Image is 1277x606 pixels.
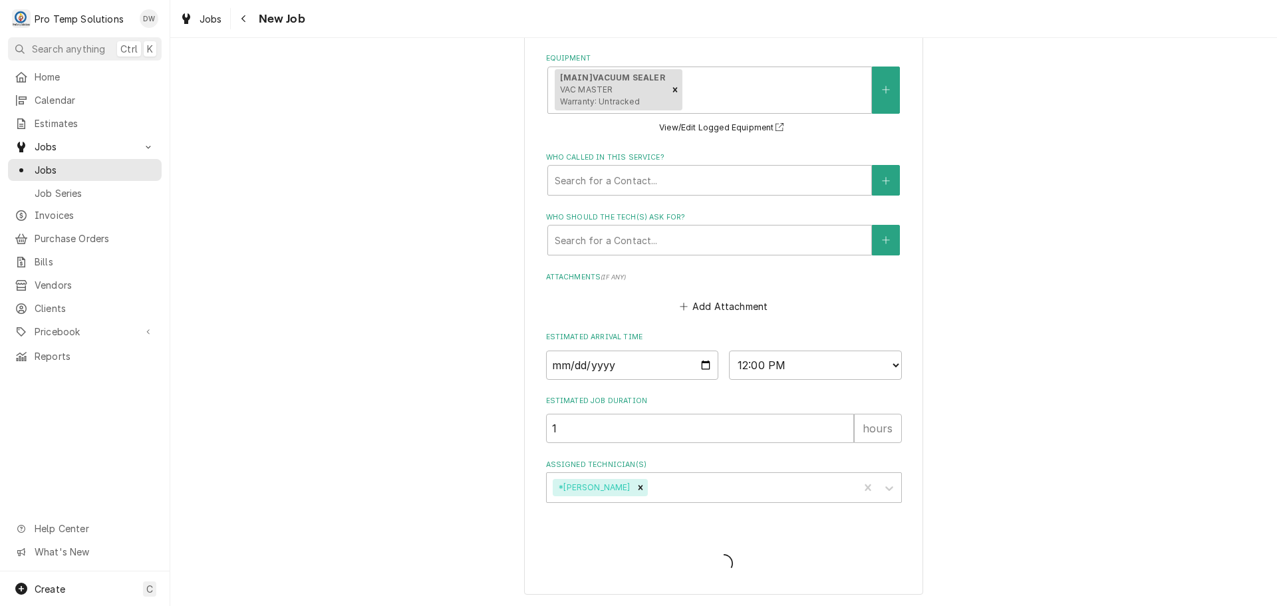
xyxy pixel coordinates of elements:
[8,541,162,563] a: Go to What's New
[8,182,162,204] a: Job Series
[546,351,719,380] input: Date
[560,73,665,82] strong: [MAIN] VACUUM SEALER
[35,93,155,107] span: Calendar
[35,186,155,200] span: Job Series
[8,321,162,343] a: Go to Pricebook
[546,272,902,316] div: Attachments
[35,349,155,363] span: Reports
[882,176,890,186] svg: Create New Contact
[35,545,154,559] span: What's New
[882,85,890,94] svg: Create New Equipment
[546,549,902,577] span: Loading...
[677,297,770,316] button: Add Attachment
[560,84,640,106] span: VAC MASTER Warranty: Untracked
[35,301,155,315] span: Clients
[668,69,682,110] div: Remove [object Object]
[657,120,790,136] button: View/Edit Logged Equipment
[32,42,105,56] span: Search anything
[200,12,222,26] span: Jobs
[147,42,153,56] span: K
[8,227,162,249] a: Purchase Orders
[854,414,902,443] div: hours
[546,332,902,379] div: Estimated Arrival Time
[140,9,158,28] div: Dana Williams's Avatar
[8,37,162,61] button: Search anythingCtrlK
[601,273,626,281] span: ( if any )
[546,460,902,470] label: Assigned Technician(s)
[872,225,900,255] button: Create New Contact
[8,251,162,273] a: Bills
[546,396,902,443] div: Estimated Job Duration
[35,116,155,130] span: Estimates
[35,70,155,84] span: Home
[35,325,135,339] span: Pricebook
[255,10,305,28] span: New Job
[633,479,648,496] div: Remove *Kevin Williams
[8,204,162,226] a: Invoices
[546,396,902,406] label: Estimated Job Duration
[35,255,155,269] span: Bills
[882,235,890,245] svg: Create New Contact
[553,479,633,496] div: *[PERSON_NAME]
[35,163,155,177] span: Jobs
[8,159,162,181] a: Jobs
[146,582,153,596] span: C
[8,274,162,296] a: Vendors
[546,152,902,163] label: Who called in this service?
[546,272,902,283] label: Attachments
[35,140,135,154] span: Jobs
[8,297,162,319] a: Clients
[35,522,154,535] span: Help Center
[872,165,900,196] button: Create New Contact
[35,583,65,595] span: Create
[12,9,31,28] div: P
[872,67,900,114] button: Create New Equipment
[12,9,31,28] div: Pro Temp Solutions's Avatar
[8,518,162,539] a: Go to Help Center
[546,332,902,343] label: Estimated Arrival Time
[35,12,124,26] div: Pro Temp Solutions
[8,136,162,158] a: Go to Jobs
[546,212,902,255] div: Who should the tech(s) ask for?
[35,231,155,245] span: Purchase Orders
[546,152,902,196] div: Who called in this service?
[546,53,902,64] label: Equipment
[120,42,138,56] span: Ctrl
[174,8,227,30] a: Jobs
[8,112,162,134] a: Estimates
[8,345,162,367] a: Reports
[8,89,162,111] a: Calendar
[546,212,902,223] label: Who should the tech(s) ask for?
[233,8,255,29] button: Navigate back
[35,208,155,222] span: Invoices
[8,66,162,88] a: Home
[35,278,155,292] span: Vendors
[729,351,902,380] select: Time Select
[546,460,902,503] div: Assigned Technician(s)
[546,53,902,136] div: Equipment
[140,9,158,28] div: DW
